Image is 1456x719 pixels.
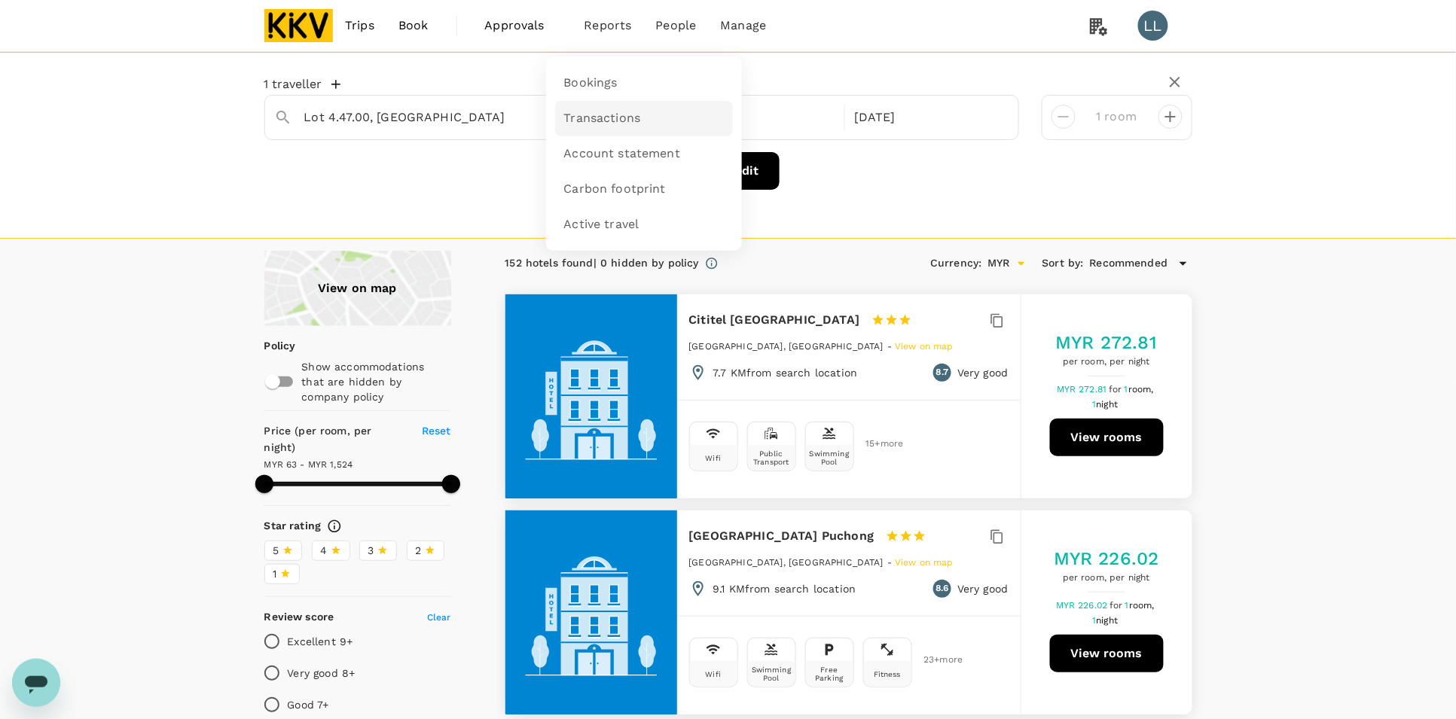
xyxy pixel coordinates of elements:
[720,17,766,35] span: Manage
[555,172,733,207] a: Carbon footprint
[1128,384,1154,395] span: room,
[1050,635,1164,672] button: View rooms
[422,425,451,437] span: Reset
[1056,331,1158,355] h5: MYR 272.81
[689,341,884,352] span: [GEOGRAPHIC_DATA], [GEOGRAPHIC_DATA]
[957,581,1008,596] p: Very good
[1054,571,1159,586] span: per room, per night
[264,459,353,470] span: MYR 63 - MYR 1,524
[564,181,666,198] span: Carbon footprint
[273,566,277,582] span: 1
[924,655,947,665] span: 23 + more
[809,449,850,466] div: Swimming Pool
[505,255,699,272] div: 152 hotels found | 0 hidden by policy
[288,634,353,649] p: Excellent 9+
[288,666,356,681] p: Very good 8+
[12,659,60,707] iframe: Button to launch messaging window
[555,101,733,136] a: Transactions
[264,77,340,92] button: 1 traveller
[1125,600,1157,611] span: 1
[689,526,875,547] h6: [GEOGRAPHIC_DATA] Puchong
[895,340,954,352] a: View on map
[1042,255,1084,272] h6: Sort by :
[930,255,981,272] h6: Currency :
[555,66,733,101] a: Bookings
[751,666,792,682] div: Swimming Pool
[895,556,954,568] a: View on map
[327,519,342,534] svg: Star ratings are awarded to properties to represent the quality of services, facilities, and amen...
[321,543,328,559] span: 4
[555,136,733,172] a: Account statement
[656,17,697,35] span: People
[887,341,895,352] span: -
[706,670,722,678] div: Wifi
[713,365,858,380] p: 7.7 KM from search location
[368,543,374,559] span: 3
[264,518,322,535] h6: Star rating
[585,17,632,35] span: Reports
[689,557,884,568] span: [GEOGRAPHIC_DATA], [GEOGRAPHIC_DATA]
[684,103,842,133] div: [DATE]
[304,105,578,129] input: Search cities, hotels, work locations
[345,17,374,35] span: Trips
[706,454,722,462] div: Wifi
[895,341,954,352] span: View on map
[1158,105,1183,129] button: decrease
[264,609,334,626] h6: Review score
[427,612,451,623] span: Clear
[1057,384,1110,395] span: MYR 272.81
[1088,105,1146,129] input: Add rooms
[1110,384,1125,395] span: for
[1110,600,1125,611] span: for
[264,251,451,326] a: View on map
[564,216,639,233] span: Active travel
[1138,11,1168,41] div: LL
[416,543,422,559] span: 2
[1093,399,1121,410] span: 1
[936,581,948,596] span: 8.6
[264,9,334,42] img: KKV Supply Chain Sdn Bhd
[302,359,450,404] p: Show accommodations that are hidden by company policy
[1011,253,1032,274] button: Open
[1056,355,1158,370] span: per room, per night
[809,666,850,682] div: Free Parking
[398,17,429,35] span: Book
[564,75,618,92] span: Bookings
[1050,419,1164,456] button: View rooms
[1097,399,1119,410] span: night
[866,439,889,449] span: 15 + more
[1097,615,1119,626] span: night
[887,557,895,568] span: -
[1093,615,1121,626] span: 1
[264,338,274,353] p: Policy
[1056,600,1110,611] span: MYR 226.02
[264,423,404,456] h6: Price (per room, per night)
[689,309,860,331] h6: Cititel [GEOGRAPHIC_DATA]
[751,449,792,466] div: Public Transport
[713,581,856,596] p: 9.1 KM from search location
[848,103,1006,133] div: [DATE]
[1054,547,1159,571] h5: MYR 226.02
[555,207,733,242] a: Active travel
[936,365,948,380] span: 8.7
[895,557,954,568] span: View on map
[273,543,279,559] span: 5
[564,145,681,163] span: Account statement
[957,365,1008,380] p: Very good
[1125,384,1156,395] span: 1
[485,17,560,35] span: Approvals
[1129,600,1155,611] span: room,
[564,110,641,127] span: Transactions
[874,670,901,678] div: Fitness
[288,697,329,712] p: Good 7+
[1090,255,1168,272] span: Recommended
